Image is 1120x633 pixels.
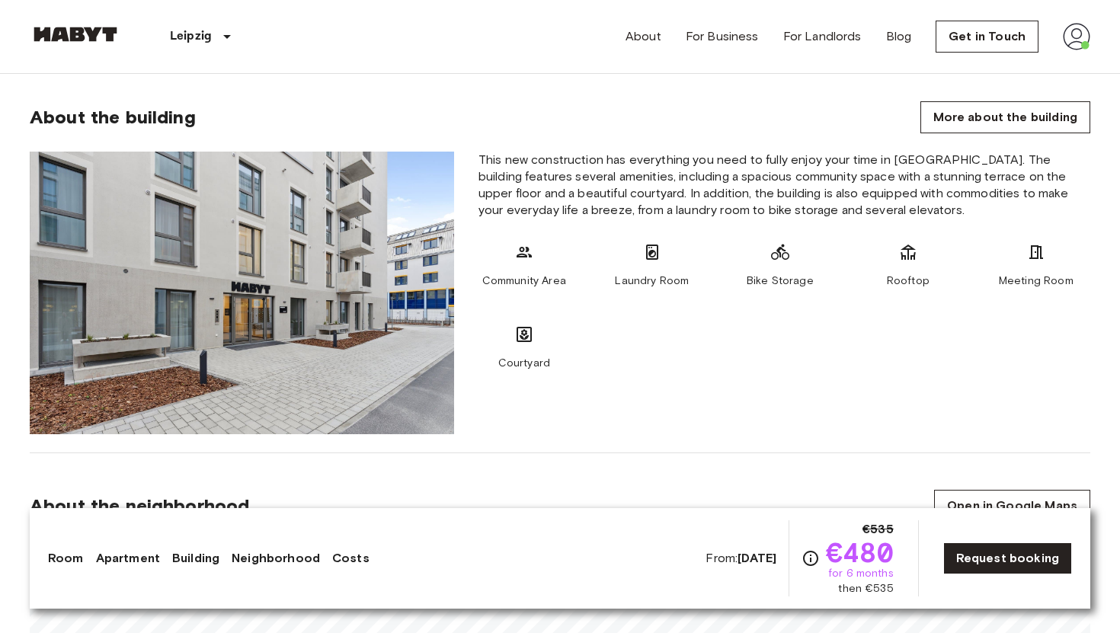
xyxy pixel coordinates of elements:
[30,152,454,434] img: Placeholder image
[920,101,1090,133] a: More about the building
[826,539,894,566] span: €480
[498,356,550,371] span: Courtyard
[747,273,814,289] span: Bike Storage
[738,551,776,565] b: [DATE]
[172,549,219,567] a: Building
[936,21,1038,53] a: Get in Touch
[783,27,862,46] a: For Landlords
[478,152,1090,219] span: This new construction has everything you need to fully enjoy your time in [GEOGRAPHIC_DATA]. The ...
[482,273,566,289] span: Community Area
[838,581,893,596] span: then €535
[706,550,776,567] span: From:
[862,520,894,539] span: €535
[48,549,84,567] a: Room
[802,549,820,567] svg: Check cost overview for full price breakdown. Please note that discounts apply to new joiners onl...
[615,273,689,289] span: Laundry Room
[943,542,1072,574] a: Request booking
[626,27,661,46] a: About
[828,566,894,581] span: for 6 months
[170,27,212,46] p: Leipzig
[686,27,759,46] a: For Business
[232,549,320,567] a: Neighborhood
[934,490,1090,522] a: Open in Google Maps
[886,27,912,46] a: Blog
[332,549,370,567] a: Costs
[30,27,121,42] img: Habyt
[96,549,160,567] a: Apartment
[887,273,930,289] span: Rooftop
[30,106,196,129] span: About the building
[999,273,1074,289] span: Meeting Room
[30,494,249,517] span: About the neighborhood
[1063,23,1090,50] img: avatar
